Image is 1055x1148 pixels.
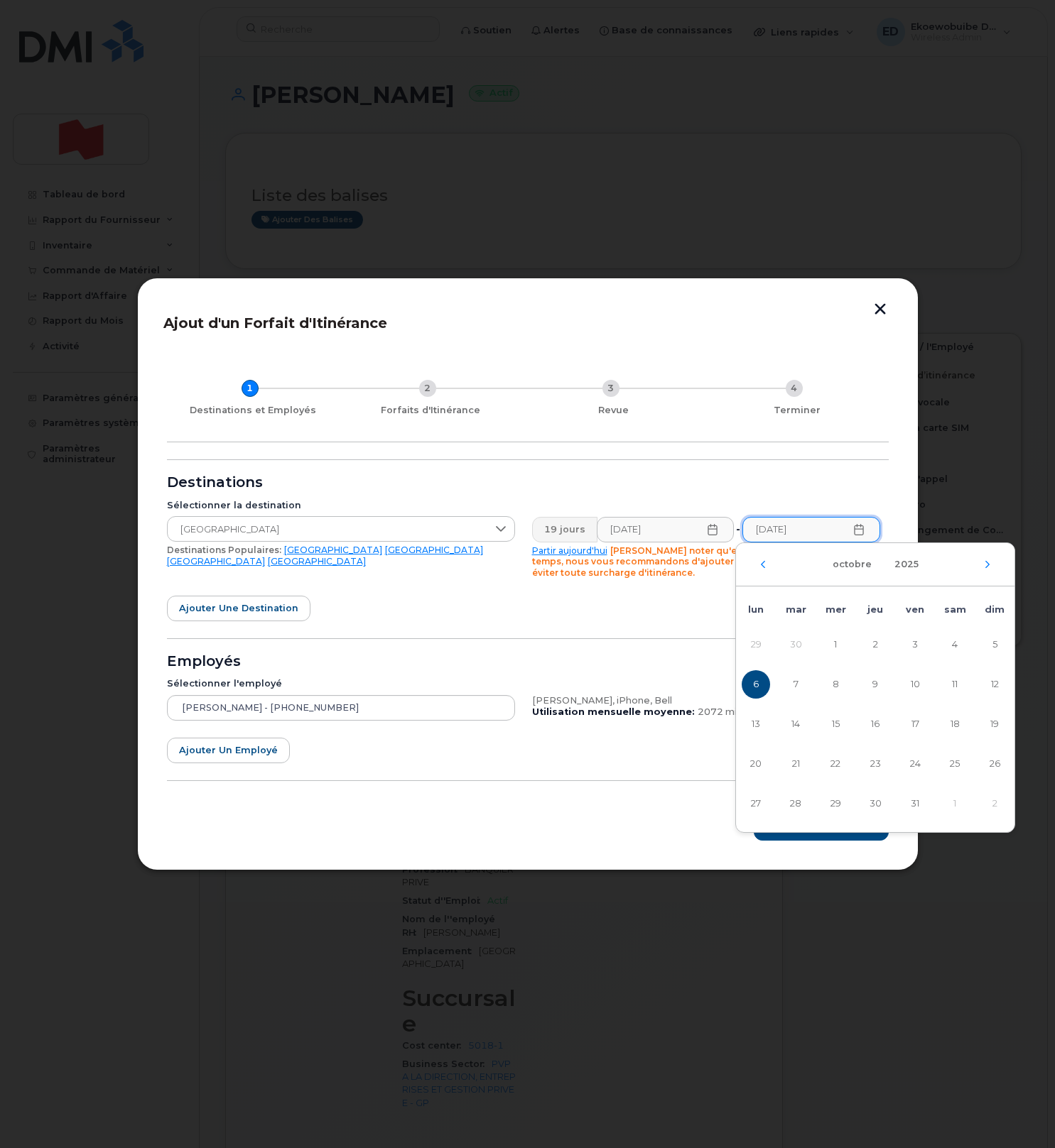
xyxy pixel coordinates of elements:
div: Terminer [711,405,883,416]
div: - [733,517,743,542]
td: 18 [935,704,975,744]
input: Appareil de recherche [167,695,515,721]
span: dim [985,604,1005,615]
a: [GEOGRAPHIC_DATA] [268,556,366,567]
span: 17 [901,710,929,738]
span: 23 [861,750,889,778]
td: 13 [736,704,776,744]
span: 20 [742,750,770,778]
div: 3 [602,380,620,397]
input: Veuillez remplir ce champ [597,517,735,542]
b: Utilisation mensuelle moyenne: [532,706,695,717]
button: Choisir une année [886,552,927,577]
div: Employés [167,656,889,667]
button: Mois précédent [759,560,767,569]
span: 22 [821,750,850,778]
a: [GEOGRAPHIC_DATA] [385,545,483,555]
div: Revue [528,405,700,416]
div: 2 [419,380,436,397]
a: [GEOGRAPHIC_DATA] [167,556,265,567]
td: 3 [895,625,935,665]
span: 21 [781,750,810,778]
span: 14 [781,710,810,738]
span: sam [944,604,966,615]
div: 4 [786,380,803,397]
td: 8 [816,665,855,704]
span: mar [786,604,806,615]
span: 29 [821,789,850,818]
span: 3 [901,630,929,659]
span: 11 [941,670,969,699]
span: 28 [781,789,810,818]
span: 16 [861,710,889,738]
td: 30 [776,625,816,665]
span: 12 [980,670,1009,699]
button: Mois suivant [983,560,992,569]
span: lun [748,604,764,615]
button: Ajouter un employé [167,738,290,763]
span: 10 [901,670,929,699]
span: mer [826,604,846,615]
td: 25 [935,744,975,784]
td: 10 [895,665,935,704]
td: 5 [975,625,1015,665]
td: 16 [855,704,895,744]
span: Ajouter un employé [179,743,278,757]
span: 9 [861,670,889,699]
span: [PERSON_NAME] noter qu'en raison des différences de temps, nous vous recommandons d'ajouter le fo... [532,545,868,578]
td: 19 [975,704,1015,744]
span: 6 [742,670,770,699]
div: Forfaits d'Itinérance [345,405,516,416]
td: 29 [736,625,776,665]
span: 18 [941,710,969,738]
td: 1 [935,784,975,824]
td: 4 [935,625,975,665]
td: 9 [855,665,895,704]
td: 6 [736,665,776,704]
td: 24 [895,744,935,784]
span: 24 [901,750,929,778]
button: Ajouter une destination [167,596,310,621]
td: 23 [855,744,895,784]
span: 5 [980,630,1009,659]
span: Ajouter une destination [179,601,298,615]
td: 29 [816,784,855,824]
td: 7 [776,665,816,704]
button: Choisir un mois [824,552,880,577]
span: Destinations Populaires: [167,545,281,555]
td: 2 [855,625,895,665]
td: 30 [855,784,895,824]
td: 26 [975,744,1015,784]
td: 1 [816,625,855,665]
div: Sélectionner l'employé [167,678,515,689]
td: 28 [776,784,816,824]
span: 1 [821,630,850,659]
span: 8 [821,670,850,699]
div: Sélectionner la destination [167,500,515,511]
span: France [168,517,487,542]
div: Choisir une date [735,542,1015,833]
td: 17 [895,704,935,744]
td: 21 [776,744,816,784]
span: 30 [861,789,889,818]
a: [GEOGRAPHIC_DATA] [284,545,382,555]
td: 11 [935,665,975,704]
td: 27 [736,784,776,824]
span: 2072 min, [698,706,745,717]
span: 31 [901,789,929,818]
div: Destinations [167,477,889,488]
span: 4 [941,630,969,659]
td: 12 [975,665,1015,704]
td: 2 [975,784,1015,824]
td: 14 [776,704,816,744]
span: ven [906,604,924,615]
input: Veuillez remplir ce champ [742,517,880,542]
span: 2 [861,630,889,659]
span: 25 [941,750,969,778]
span: jeu [867,604,883,615]
span: 19 [980,710,1009,738]
span: 13 [742,710,770,738]
a: Partir aujourd'hui [532,545,607,556]
span: 26 [980,750,1009,778]
span: Ajout d'un Forfait d'Itinérance [163,315,387,332]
